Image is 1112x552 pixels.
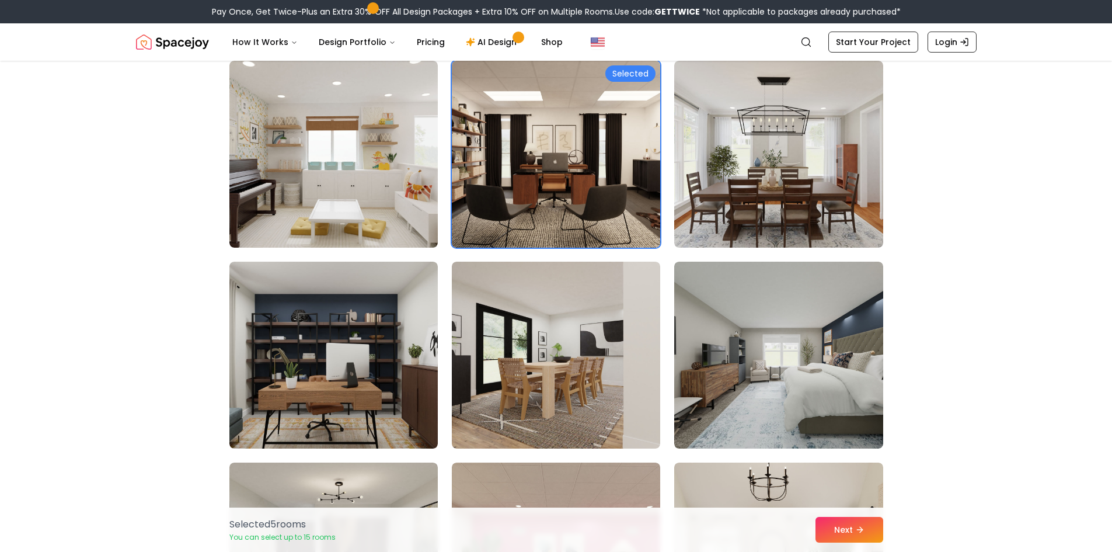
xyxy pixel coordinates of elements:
img: Spacejoy Logo [136,30,209,54]
nav: Global [136,23,977,61]
a: Shop [532,30,572,54]
b: GETTWICE [654,6,700,18]
img: United States [591,35,605,49]
img: Room room-89 [452,262,660,449]
button: Design Portfolio [309,30,405,54]
nav: Main [223,30,572,54]
div: Selected [605,65,656,82]
button: How It Works [223,30,307,54]
img: Room room-87 [674,61,883,248]
p: You can select up to 15 rooms [229,533,336,542]
a: Login [928,32,977,53]
p: Selected 5 room s [229,518,336,532]
img: Room room-85 [229,61,438,248]
img: Room room-88 [229,262,438,449]
img: Room room-90 [674,262,883,449]
span: *Not applicable to packages already purchased* [700,6,901,18]
a: Pricing [407,30,454,54]
div: Pay Once, Get Twice-Plus an Extra 30% OFF All Design Packages + Extra 10% OFF on Multiple Rooms. [212,6,901,18]
a: Spacejoy [136,30,209,54]
img: Room room-86 [447,56,665,252]
span: Use code: [615,6,700,18]
button: Next [815,517,883,543]
a: AI Design [456,30,529,54]
a: Start Your Project [828,32,918,53]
